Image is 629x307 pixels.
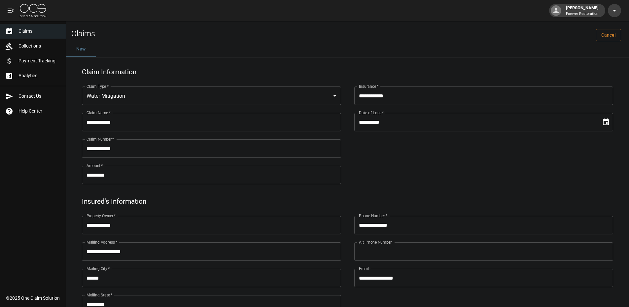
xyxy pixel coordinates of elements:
[66,41,629,57] div: dynamic tabs
[599,116,612,129] button: Choose date, selected date is Sep 21, 2025
[6,295,60,301] div: © 2025 One Claim Solution
[87,213,116,219] label: Property Owner
[66,41,96,57] button: New
[596,29,621,41] a: Cancel
[566,11,599,17] p: Forever Restoration
[18,93,60,100] span: Contact Us
[82,86,341,105] div: Water Mitigation
[4,4,17,17] button: open drawer
[87,110,111,116] label: Claim Name
[87,239,117,245] label: Mailing Address
[18,72,60,79] span: Analytics
[359,239,392,245] label: Alt. Phone Number
[87,163,103,168] label: Amount
[359,213,387,219] label: Phone Number
[563,5,601,17] div: [PERSON_NAME]
[18,57,60,64] span: Payment Tracking
[359,84,378,89] label: Insurance
[71,29,95,39] h2: Claims
[87,136,114,142] label: Claim Number
[359,266,369,271] label: Email
[18,108,60,115] span: Help Center
[87,292,112,298] label: Mailing State
[359,110,384,116] label: Date of Loss
[87,266,110,271] label: Mailing City
[20,4,46,17] img: ocs-logo-white-transparent.png
[18,43,60,50] span: Collections
[18,28,60,35] span: Claims
[87,84,109,89] label: Claim Type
